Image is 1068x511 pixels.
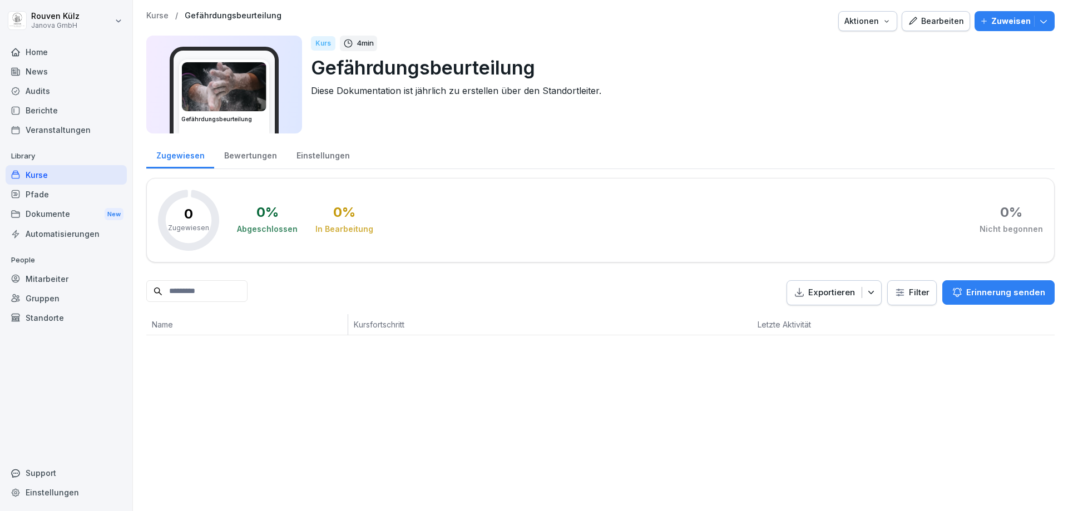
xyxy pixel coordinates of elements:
p: Exportieren [808,286,855,299]
button: Filter [888,281,936,305]
div: Aktionen [844,15,891,27]
a: Gruppen [6,289,127,308]
p: / [175,11,178,21]
p: Library [6,147,127,165]
button: Exportieren [787,280,882,305]
a: Einstellungen [286,140,359,168]
div: Filter [894,287,929,298]
div: In Bearbeitung [315,224,373,235]
p: 0 [184,207,193,221]
p: Zugewiesen [168,223,209,233]
div: 0 % [256,206,279,219]
p: Diese Dokumentation ist jährlich zu erstellen über den Standortleiter. [311,84,1046,97]
a: Automatisierungen [6,224,127,244]
p: Janova GmbH [31,22,80,29]
a: Home [6,42,127,62]
button: Zuweisen [975,11,1055,31]
a: Einstellungen [6,483,127,502]
div: 0 % [333,206,355,219]
a: Audits [6,81,127,101]
div: 0 % [1000,206,1022,219]
h3: Gefährdungsbeurteilung [181,115,267,123]
p: 4 min [357,38,374,49]
p: Erinnerung senden [966,286,1045,299]
a: Kurse [146,11,169,21]
a: Pfade [6,185,127,204]
a: News [6,62,127,81]
a: Veranstaltungen [6,120,127,140]
p: Kursfortschritt [354,319,595,330]
div: Dokumente [6,204,127,225]
p: Name [152,319,342,330]
p: Zuweisen [991,15,1031,27]
p: Gefährdungsbeurteilung [311,53,1046,82]
div: Nicht begonnen [980,224,1043,235]
a: Mitarbeiter [6,269,127,289]
div: Support [6,463,127,483]
p: Rouven Külz [31,12,80,21]
div: New [105,208,123,221]
a: Berichte [6,101,127,120]
p: People [6,251,127,269]
a: Gefährdungsbeurteilung [185,11,281,21]
div: Abgeschlossen [237,224,298,235]
div: Bearbeiten [908,15,964,27]
a: Bewertungen [214,140,286,168]
a: Standorte [6,308,127,328]
a: Kurse [6,165,127,185]
div: Kurs [311,36,335,51]
button: Aktionen [838,11,897,31]
p: Letzte Aktivität [758,319,873,330]
a: DokumenteNew [6,204,127,225]
button: Bearbeiten [902,11,970,31]
button: Erinnerung senden [942,280,1055,305]
a: Zugewiesen [146,140,214,168]
img: nnjcsz1u2a43td4lvr9683dg.png [182,62,266,111]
